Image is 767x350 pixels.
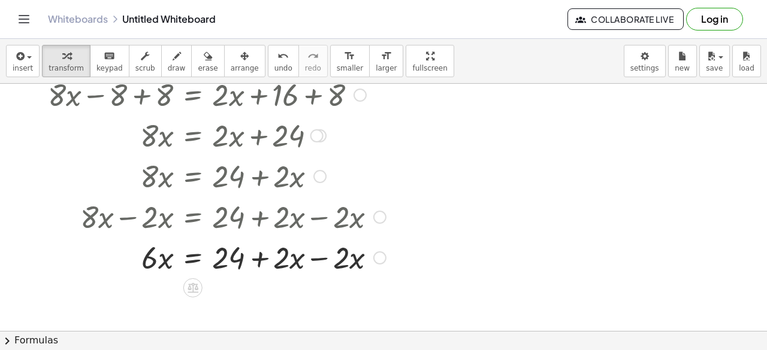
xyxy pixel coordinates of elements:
[686,8,743,31] button: Log in
[337,64,363,72] span: smaller
[13,64,33,72] span: insert
[161,45,192,77] button: draw
[567,8,684,30] button: Collaborate Live
[49,64,84,72] span: transform
[268,45,299,77] button: undoundo
[305,64,321,72] span: redo
[624,45,666,77] button: settings
[14,10,34,29] button: Toggle navigation
[630,64,659,72] span: settings
[330,45,370,77] button: format_sizesmaller
[48,13,108,25] a: Whiteboards
[104,49,115,63] i: keyboard
[168,64,186,72] span: draw
[668,45,697,77] button: new
[191,45,224,77] button: erase
[224,45,265,77] button: arrange
[412,64,447,72] span: fullscreen
[90,45,129,77] button: keyboardkeypad
[42,45,90,77] button: transform
[135,64,155,72] span: scrub
[307,49,319,63] i: redo
[699,45,730,77] button: save
[274,64,292,72] span: undo
[376,64,397,72] span: larger
[406,45,454,77] button: fullscreen
[6,45,40,77] button: insert
[198,64,218,72] span: erase
[369,45,403,77] button: format_sizelarger
[96,64,123,72] span: keypad
[675,64,690,72] span: new
[344,49,355,63] i: format_size
[183,278,203,297] div: Apply the same math to both sides of the equation
[277,49,289,63] i: undo
[739,64,754,72] span: load
[298,45,328,77] button: redoredo
[381,49,392,63] i: format_size
[706,64,723,72] span: save
[578,14,674,25] span: Collaborate Live
[231,64,259,72] span: arrange
[129,45,162,77] button: scrub
[732,45,761,77] button: load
